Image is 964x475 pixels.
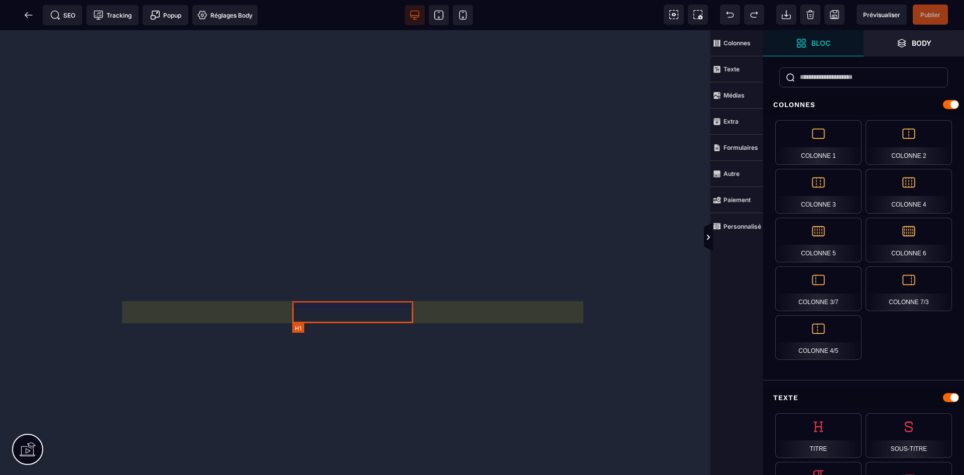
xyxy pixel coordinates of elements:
span: Voir mobile [453,5,473,25]
span: Ouvrir les blocs [763,30,864,56]
div: Sous-titre [866,413,952,458]
strong: Texte [724,65,740,73]
div: Colonne 5 [775,218,862,262]
span: Aperçu [857,5,907,25]
span: Personnalisé [710,213,763,239]
div: Colonne 4 [866,169,952,214]
div: Colonne 1 [775,120,862,165]
span: SEO [50,10,75,20]
div: Titre [775,413,862,458]
div: Colonnes [763,96,964,114]
div: Colonne 7/3 [866,266,952,311]
span: Voir les composants [664,5,684,25]
span: Retour [19,5,39,25]
span: Popup [150,10,181,20]
strong: Personnalisé [724,223,761,230]
div: Colonne 2 [866,120,952,165]
span: Créer une alerte modale [143,5,188,25]
span: Voir bureau [405,5,425,25]
strong: Autre [724,170,740,177]
strong: Paiement [724,196,751,204]
span: Nettoyage [800,5,820,25]
strong: Bloc [811,39,830,47]
span: Métadata SEO [43,5,82,25]
span: Enregistrer le contenu [913,5,948,25]
span: Extra [710,109,763,135]
div: Colonne 3 [775,169,862,214]
span: Défaire [720,5,740,25]
div: Colonne 6 [866,218,952,262]
strong: Extra [724,118,739,125]
span: Tracking [93,10,132,20]
strong: Colonnes [724,39,751,47]
div: Colonne 3/7 [775,266,862,311]
span: Prévisualiser [863,11,900,19]
span: Ouvrir les calques [864,30,964,56]
strong: Body [912,39,931,47]
div: Texte [763,389,964,407]
span: Rétablir [744,5,764,25]
span: Autre [710,161,763,187]
span: Paiement [710,187,763,213]
span: Colonnes [710,30,763,56]
strong: Médias [724,91,745,99]
span: Code de suivi [86,5,139,25]
strong: Formulaires [724,144,758,151]
span: Favicon [192,5,258,25]
span: Capture d'écran [688,5,708,25]
div: Colonne 4/5 [775,315,862,360]
span: Texte [710,56,763,82]
span: Enregistrer [824,5,845,25]
span: Voir tablette [429,5,449,25]
span: Importer [776,5,796,25]
span: Formulaires [710,135,763,161]
span: Médias [710,82,763,109]
span: Réglages Body [197,10,253,20]
span: Afficher les vues [763,223,773,253]
span: Publier [920,11,940,19]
